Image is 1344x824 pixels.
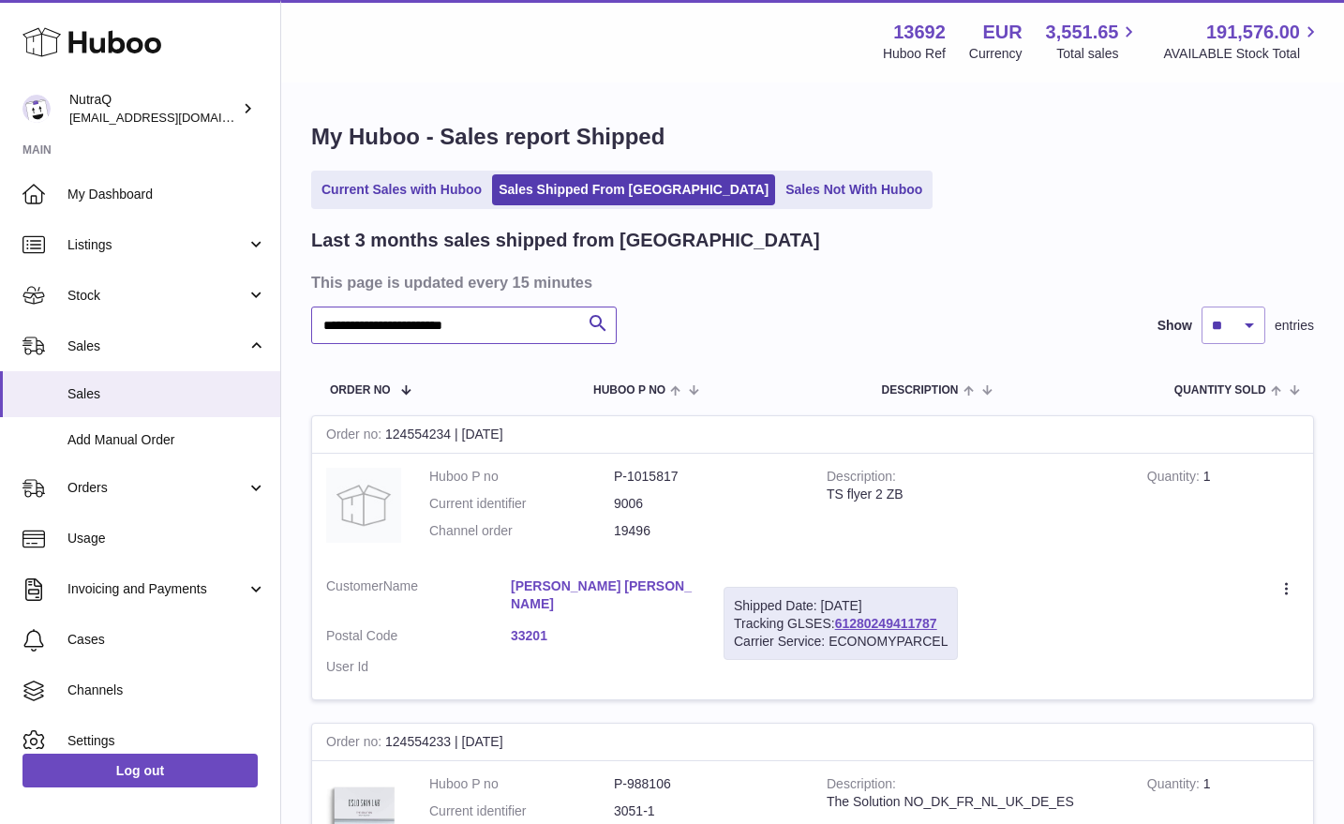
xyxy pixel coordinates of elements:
span: Listings [67,236,246,254]
span: Sales [67,385,266,403]
h1: My Huboo - Sales report Shipped [311,122,1314,152]
span: Total sales [1056,45,1140,63]
strong: Order no [326,427,385,446]
div: Currency [969,45,1023,63]
label: Show [1157,317,1192,335]
a: 33201 [511,627,695,645]
dd: P-988106 [614,775,799,793]
dd: 9006 [614,495,799,513]
div: Huboo Ref [883,45,946,63]
dt: Current identifier [429,802,614,820]
span: AVAILABLE Stock Total [1163,45,1322,63]
strong: 13692 [893,20,946,45]
strong: Quantity [1147,776,1203,796]
div: Tracking GLSES: [724,587,958,661]
img: no-photo.jpg [326,468,401,543]
a: Log out [22,754,258,787]
span: Huboo P no [593,384,665,397]
div: TS flyer 2 ZB [827,486,1119,503]
dd: 3051-1 [614,802,799,820]
strong: Quantity [1147,469,1203,488]
strong: Description [827,776,896,796]
h2: Last 3 months sales shipped from [GEOGRAPHIC_DATA] [311,228,820,253]
span: Stock [67,287,246,305]
span: [EMAIL_ADDRESS][DOMAIN_NAME] [69,110,276,125]
td: 1 [1133,454,1313,563]
span: Cases [67,631,266,649]
span: 191,576.00 [1206,20,1300,45]
span: 3,551.65 [1046,20,1119,45]
strong: Description [827,469,896,488]
dt: Huboo P no [429,468,614,486]
div: Carrier Service: ECONOMYPARCEL [734,633,948,651]
dd: 19496 [614,522,799,540]
div: Shipped Date: [DATE] [734,597,948,615]
img: log@nutraq.com [22,95,51,123]
a: Sales Shipped From [GEOGRAPHIC_DATA] [492,174,775,205]
span: Order No [330,384,391,397]
a: 61280249411787 [835,616,937,631]
span: Sales [67,337,246,355]
span: Channels [67,682,266,699]
dt: Name [326,577,511,618]
dt: Postal Code [326,627,511,650]
a: 191,576.00 AVAILABLE Stock Total [1163,20,1322,63]
span: Description [881,384,958,397]
span: Quantity Sold [1174,384,1266,397]
dd: P-1015817 [614,468,799,486]
h3: This page is updated every 15 minutes [311,272,1309,292]
dt: Channel order [429,522,614,540]
dt: Huboo P no [429,775,614,793]
div: NutraQ [69,91,238,127]
span: entries [1275,317,1314,335]
a: Current Sales with Huboo [315,174,488,205]
strong: EUR [982,20,1022,45]
div: 124554234 | [DATE] [312,416,1313,454]
strong: Order no [326,734,385,754]
span: Invoicing and Payments [67,580,246,598]
dt: User Id [326,658,511,676]
span: Add Manual Order [67,431,266,449]
span: Usage [67,530,266,547]
div: The Solution NO_DK_FR_NL_UK_DE_ES [827,793,1119,811]
span: Settings [67,732,266,750]
dt: Current identifier [429,495,614,513]
span: Customer [326,578,383,593]
span: My Dashboard [67,186,266,203]
a: 3,551.65 Total sales [1046,20,1141,63]
a: [PERSON_NAME] [PERSON_NAME] [511,577,695,613]
span: Orders [67,479,246,497]
a: Sales Not With Huboo [779,174,929,205]
div: 124554233 | [DATE] [312,724,1313,761]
